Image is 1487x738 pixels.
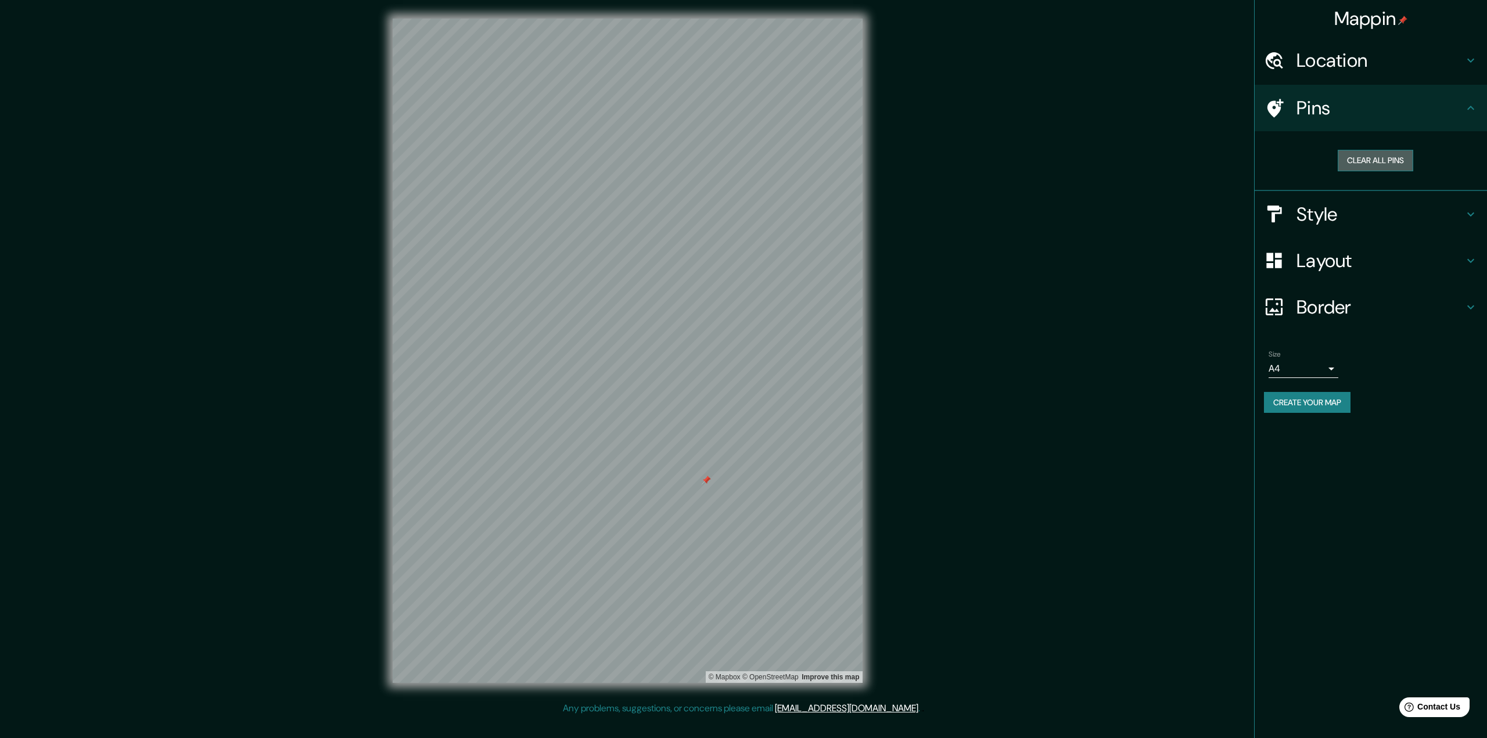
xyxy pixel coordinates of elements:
[1384,693,1474,725] iframe: Help widget launcher
[563,701,920,715] p: Any problems, suggestions, or concerns please email .
[1255,284,1487,330] div: Border
[1269,349,1281,359] label: Size
[742,673,799,681] a: OpenStreetMap
[1269,359,1338,378] div: A4
[393,19,863,683] canvas: Map
[1255,85,1487,131] div: Pins
[1296,96,1464,120] h4: Pins
[1296,203,1464,226] h4: Style
[1255,237,1487,284] div: Layout
[920,701,922,715] div: .
[1334,7,1408,30] h4: Mappin
[1255,37,1487,84] div: Location
[1398,16,1407,25] img: pin-icon.png
[922,701,924,715] div: .
[1338,150,1413,171] button: Clear all pins
[1296,296,1464,319] h4: Border
[802,673,859,681] a: Map feedback
[709,673,741,681] a: Mapbox
[1255,191,1487,237] div: Style
[1296,249,1464,272] h4: Layout
[1264,392,1350,413] button: Create your map
[775,702,918,714] a: [EMAIL_ADDRESS][DOMAIN_NAME]
[1296,49,1464,72] h4: Location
